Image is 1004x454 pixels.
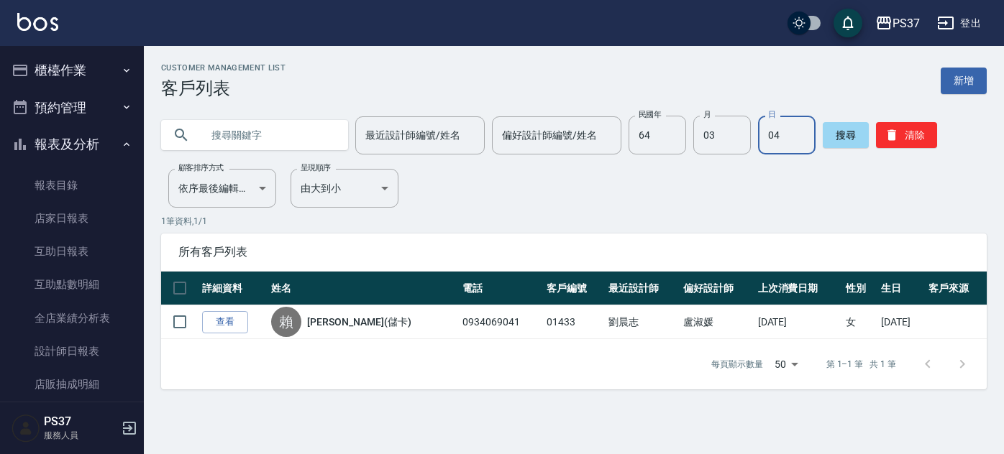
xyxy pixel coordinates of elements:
[202,311,248,333] a: 查看
[459,272,543,305] th: 電話
[842,272,877,305] th: 性別
[459,305,543,339] td: 0934069041
[870,9,926,38] button: PS37
[291,169,398,208] div: 由大到小
[198,272,268,305] th: 詳細資料
[44,414,117,429] h5: PS37
[161,215,987,228] p: 1 筆資料, 1 / 1
[754,272,842,305] th: 上次消費日期
[178,162,224,173] label: 顧客排序方式
[6,126,138,163] button: 報表及分析
[605,305,680,339] td: 劉晨志
[941,68,987,94] a: 新增
[301,162,331,173] label: 呈現順序
[680,305,754,339] td: 盧淑媛
[893,14,920,32] div: PS37
[823,122,869,148] button: 搜尋
[161,63,286,73] h2: Customer Management List
[6,235,138,268] a: 互助日報表
[834,9,862,37] button: save
[639,109,661,120] label: 民國年
[6,302,138,335] a: 全店業績分析表
[271,307,301,337] div: 賴
[6,368,138,401] a: 店販抽成明細
[769,345,803,384] div: 50
[6,401,138,434] a: 費用分析表
[605,272,680,305] th: 最近設計師
[680,272,754,305] th: 偏好設計師
[17,13,58,31] img: Logo
[6,52,138,89] button: 櫃檯作業
[754,305,842,339] td: [DATE]
[768,109,775,120] label: 日
[6,169,138,202] a: 報表目錄
[543,305,605,339] td: 01433
[842,305,877,339] td: 女
[703,109,711,120] label: 月
[925,272,987,305] th: 客戶來源
[268,272,459,305] th: 姓名
[876,122,937,148] button: 清除
[877,272,925,305] th: 生日
[178,245,969,259] span: 所有客戶列表
[44,429,117,442] p: 服務人員
[12,414,40,443] img: Person
[6,202,138,235] a: 店家日報表
[931,10,987,37] button: 登出
[6,268,138,301] a: 互助點數明細
[6,89,138,126] button: 預約管理
[168,169,276,208] div: 依序最後編輯時間
[6,335,138,368] a: 設計師日報表
[543,272,605,305] th: 客戶編號
[711,358,763,371] p: 每頁顯示數量
[201,116,337,154] input: 搜尋關鍵字
[877,305,925,339] td: [DATE]
[161,78,286,98] h3: 客戶列表
[826,358,896,371] p: 第 1–1 筆 共 1 筆
[307,315,411,329] a: [PERSON_NAME](儲卡)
